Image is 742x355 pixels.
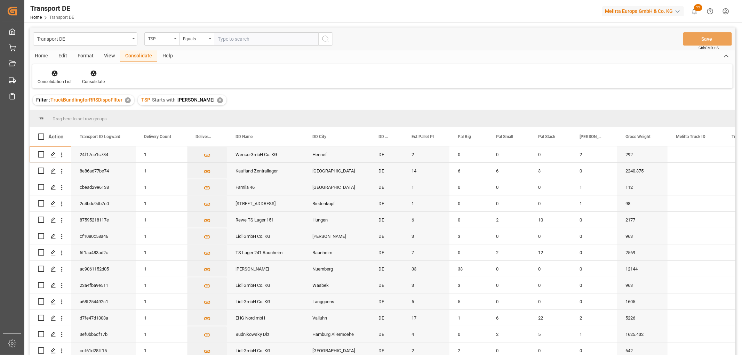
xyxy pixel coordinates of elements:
[571,277,617,293] div: 0
[571,146,617,162] div: 2
[617,146,668,162] div: 292
[617,326,668,342] div: 1625.432
[141,97,150,103] span: TSP
[488,195,530,211] div: 0
[304,244,370,260] div: Raunheim
[617,293,668,309] div: 1605
[617,163,668,179] div: 2240.375
[227,310,304,326] div: EHG Nord mbH
[488,293,530,309] div: 0
[488,228,530,244] div: 0
[227,277,304,293] div: Lidl GmbH Co. KG
[488,146,530,162] div: 0
[304,179,370,195] div: [GEOGRAPHIC_DATA]
[196,134,213,139] span: Delivery List
[571,310,617,326] div: 2
[30,146,71,163] div: Press SPACE to select this row.
[179,32,214,46] button: open menu
[30,212,71,228] div: Press SPACE to select this row.
[30,228,71,244] div: Press SPACE to select this row.
[617,310,668,326] div: 5226
[370,326,403,342] div: DE
[136,261,187,277] div: 1
[530,179,571,195] div: 0
[449,163,488,179] div: 6
[227,228,304,244] div: Lidl GmbH Co. KG
[304,326,370,342] div: Hamburg Allermoehe
[304,212,370,228] div: Hungen
[227,195,304,211] div: [STREET_ADDRESS]
[80,134,120,139] span: Transport ID Logward
[530,326,571,342] div: 5
[403,310,449,326] div: 17
[488,261,530,277] div: 0
[152,97,176,103] span: Starts with
[370,212,403,228] div: DE
[403,228,449,244] div: 3
[82,79,105,85] div: Consolidate
[571,244,617,260] div: 0
[120,50,157,62] div: Consolidate
[683,32,732,46] button: Save
[38,79,72,85] div: Consolidation List
[136,163,187,179] div: 1
[571,261,617,277] div: 0
[449,244,488,260] div: 0
[449,326,488,342] div: 0
[488,310,530,326] div: 6
[530,163,571,179] div: 3
[530,244,571,260] div: 12
[617,212,668,228] div: 2177
[72,50,99,62] div: Format
[530,146,571,162] div: 0
[318,32,333,46] button: search button
[370,146,403,162] div: DE
[496,134,513,139] span: Pal Small
[687,3,702,19] button: show 12 new notifications
[403,212,449,228] div: 6
[71,146,136,162] div: 24f17ce1c734
[676,134,705,139] span: Melitta Truck ID
[144,134,171,139] span: Delivery Count
[304,195,370,211] div: Biedenkopf
[412,134,434,139] span: Est Pallet Pl
[227,146,304,162] div: Wenco GmbH Co. KG
[370,228,403,244] div: DE
[30,15,42,20] a: Home
[30,163,71,179] div: Press SPACE to select this row.
[304,146,370,162] div: Hennef
[136,212,187,228] div: 1
[449,293,488,309] div: 5
[37,34,130,43] div: Transport DE
[227,179,304,195] div: Famila 46
[304,293,370,309] div: Langgoens
[30,326,71,342] div: Press SPACE to select this row.
[403,293,449,309] div: 5
[136,326,187,342] div: 1
[304,261,370,277] div: Nuernberg
[702,3,718,19] button: Help Center
[538,134,555,139] span: Pal Stack
[403,146,449,162] div: 2
[617,244,668,260] div: 2569
[571,163,617,179] div: 0
[449,146,488,162] div: 0
[378,134,389,139] span: DD Country
[30,195,71,212] div: Press SPACE to select this row.
[50,97,122,103] span: TruckBundlingforRRSDispoFIlter
[30,244,71,261] div: Press SPACE to select this row.
[183,34,207,42] div: Equals
[571,293,617,309] div: 0
[530,212,571,228] div: 10
[217,97,223,103] div: ✕
[30,179,71,195] div: Press SPACE to select this row.
[617,195,668,211] div: 98
[214,32,318,46] input: Type to search
[571,228,617,244] div: 0
[625,134,651,139] span: Gross Weight
[488,212,530,228] div: 2
[71,326,136,342] div: 3ef0bb6cf17b
[449,195,488,211] div: 0
[449,212,488,228] div: 0
[136,244,187,260] div: 1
